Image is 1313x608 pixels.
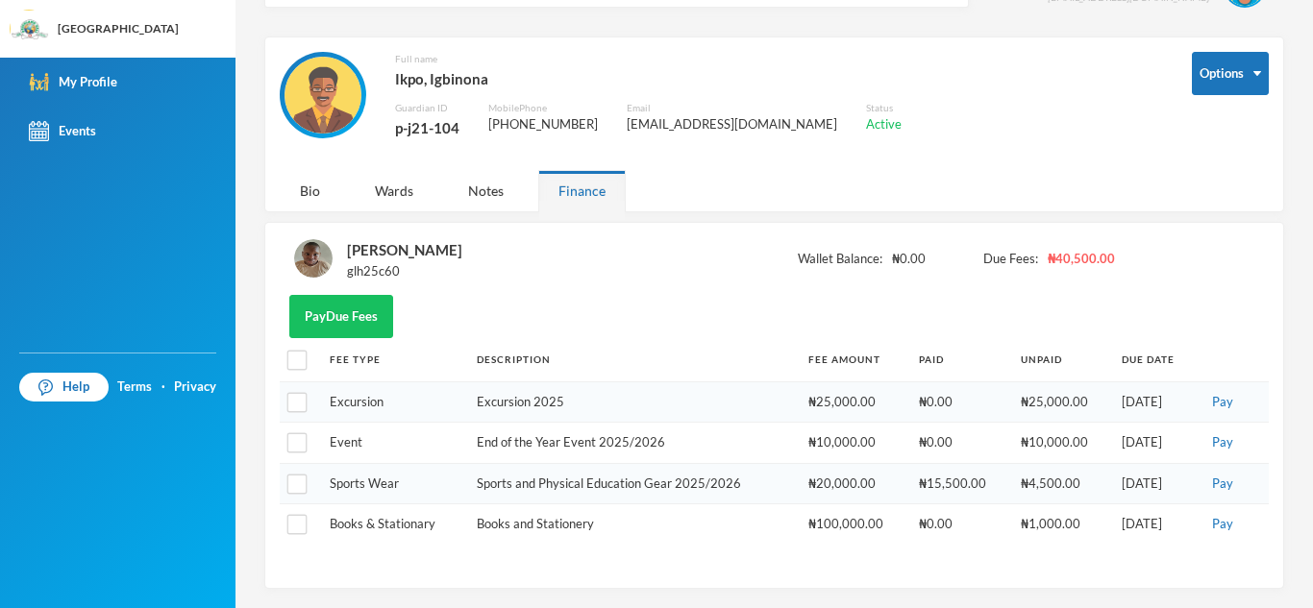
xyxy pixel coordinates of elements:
td: End of the Year Event 2025/2026 [467,423,800,464]
div: Notes [448,170,524,211]
td: ₦0.00 [909,504,1010,545]
td: Excursion [320,381,466,423]
button: Pay [1206,474,1239,495]
td: ₦4,500.00 [1011,463,1112,504]
th: Unpaid [1011,338,1112,381]
td: [DATE] [1112,423,1197,464]
div: Bio [280,170,340,211]
td: ₦0.00 [909,381,1010,423]
td: ₦20,000.00 [799,463,909,504]
td: ₦10,000.00 [1011,423,1112,464]
div: · [161,377,165,397]
div: Finance [538,170,626,211]
button: Options [1192,52,1269,95]
div: Wards [355,170,434,211]
td: Books and Stationery [467,504,800,545]
a: Help [19,373,109,401]
div: My Profile [29,72,117,92]
div: Guardian ID [395,101,459,115]
img: GUARDIAN [285,57,361,134]
th: Fee Amount [799,338,909,381]
td: ₦25,000.00 [799,381,909,423]
img: STUDENT [294,239,333,278]
span: ₦0.00 [892,250,926,269]
button: Pay [1206,392,1239,413]
div: Full name [395,52,902,66]
td: Excursion 2025 [467,381,800,423]
th: Paid [909,338,1010,381]
div: [EMAIL_ADDRESS][DOMAIN_NAME] [627,115,837,134]
div: p-j21-104 [395,115,459,140]
td: ₦25,000.00 [1011,381,1112,423]
div: [PERSON_NAME] [347,237,462,262]
div: Status [866,101,902,115]
td: [DATE] [1112,463,1197,504]
span: Wallet Balance: [798,250,882,269]
a: Terms [117,377,152,397]
td: Sports Wear [320,463,466,504]
span: ₦40,500.00 [1048,250,1115,269]
td: [DATE] [1112,381,1197,423]
div: glh25c60 [347,262,462,281]
td: ₦10,000.00 [799,423,909,464]
th: Due Date [1112,338,1197,381]
td: ₦1,000.00 [1011,504,1112,545]
span: Due Fees: [983,250,1038,269]
td: Books & Stationary [320,504,466,545]
div: Mobile Phone [488,101,598,115]
button: PayDue Fees [289,295,393,338]
td: [DATE] [1112,504,1197,545]
img: logo [11,11,49,49]
div: Active [866,115,902,134]
td: Event [320,423,466,464]
div: Ikpo, Igbinona [395,66,902,91]
td: ₦100,000.00 [799,504,909,545]
th: Fee Type [320,338,466,381]
div: Email [627,101,837,115]
td: ₦0.00 [909,423,1010,464]
td: ₦15,500.00 [909,463,1010,504]
th: Description [467,338,800,381]
button: Pay [1206,514,1239,535]
div: [PHONE_NUMBER] [488,115,598,134]
div: Events [29,121,96,141]
a: Privacy [174,377,216,397]
div: [GEOGRAPHIC_DATA] [58,20,179,37]
td: Sports and Physical Education Gear 2025/2026 [467,463,800,504]
button: Pay [1206,432,1239,453]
